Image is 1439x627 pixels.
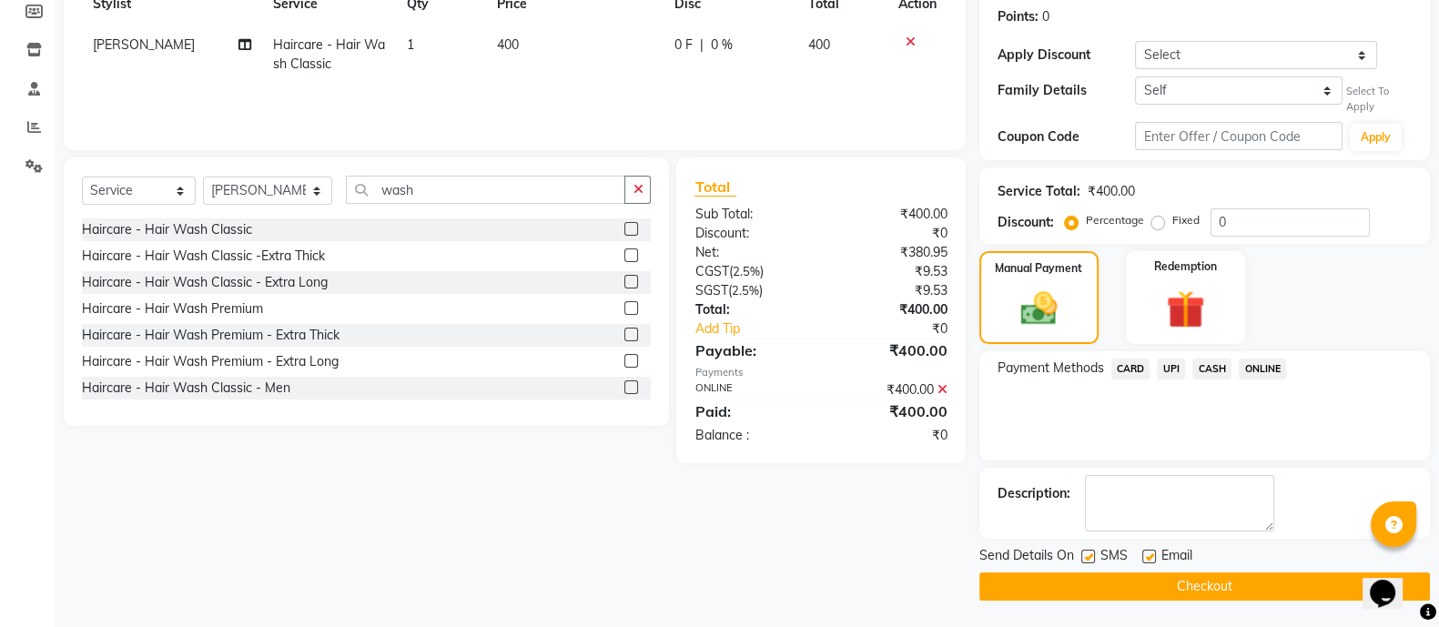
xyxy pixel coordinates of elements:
span: Total [694,177,736,197]
div: Payable: [681,339,821,361]
span: 2.5% [732,264,759,278]
div: ₹0 [821,426,961,445]
span: 0 % [711,35,733,55]
div: ₹0 [845,319,961,339]
a: Add Tip [681,319,844,339]
button: Apply [1350,124,1402,151]
div: Description: [998,484,1070,503]
div: ₹400.00 [1088,182,1135,201]
div: ₹400.00 [821,400,961,422]
div: Service Total: [998,182,1080,201]
label: Percentage [1086,212,1144,228]
span: Send Details On [979,546,1074,569]
span: 2.5% [731,283,758,298]
span: Payment Methods [998,359,1104,378]
div: ₹0 [821,224,961,243]
span: UPI [1157,359,1185,379]
span: | [700,35,704,55]
div: Haircare - Hair Wash Classic [82,220,252,239]
div: Total: [681,300,821,319]
div: Discount: [681,224,821,243]
iframe: chat widget [1363,554,1421,609]
div: Apply Discount [998,46,1136,65]
div: Haircare - Hair Wash Premium [82,299,263,319]
div: Balance : [681,426,821,445]
div: ₹400.00 [821,339,961,361]
span: 400 [808,36,830,53]
span: ONLINE [1239,359,1286,379]
span: 0 F [674,35,693,55]
div: Coupon Code [998,127,1136,147]
span: Email [1161,546,1192,569]
span: 400 [497,36,519,53]
div: Sub Total: [681,205,821,224]
div: ₹400.00 [821,380,961,399]
div: Haircare - Hair Wash Premium - Extra Thick [82,326,339,345]
input: Enter Offer / Coupon Code [1135,122,1343,150]
img: _cash.svg [1009,288,1069,329]
button: Checkout [979,572,1430,601]
label: Fixed [1172,212,1200,228]
span: SGST [694,282,727,298]
span: SMS [1100,546,1128,569]
div: ₹380.95 [821,243,961,262]
input: Search or Scan [346,176,625,204]
div: ONLINE [681,380,821,399]
div: Paid: [681,400,821,422]
div: ₹9.53 [821,262,961,281]
span: Haircare - Hair Wash Classic [273,36,385,72]
span: CGST [694,263,728,279]
div: ( ) [681,262,821,281]
div: Points: [998,7,1039,26]
span: CARD [1111,359,1150,379]
div: Discount: [998,213,1054,232]
div: ₹9.53 [821,281,961,300]
div: Haircare - Hair Wash Premium - Extra Long [82,352,339,371]
img: _gift.svg [1154,286,1216,333]
div: Family Details [998,81,1136,100]
div: ₹400.00 [821,300,961,319]
span: [PERSON_NAME] [93,36,195,53]
div: ₹400.00 [821,205,961,224]
div: 0 [1042,7,1049,26]
div: Net: [681,243,821,262]
span: 1 [407,36,414,53]
div: Haircare - Hair Wash Classic - Extra Long [82,273,328,292]
div: Select To Apply [1346,84,1412,115]
label: Manual Payment [995,260,1082,277]
div: Haircare - Hair Wash Classic -Extra Thick [82,247,325,266]
label: Redemption [1154,258,1217,275]
div: ( ) [681,281,821,300]
span: CASH [1192,359,1231,379]
div: Haircare - Hair Wash Classic - Men [82,379,290,398]
div: Payments [694,365,947,380]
